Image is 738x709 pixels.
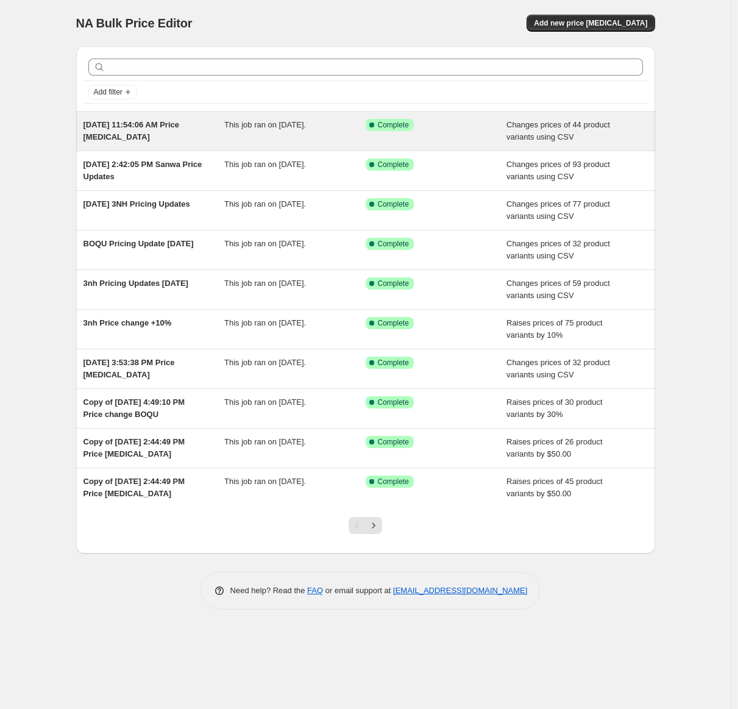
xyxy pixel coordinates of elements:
[323,586,393,595] span: or email support at
[506,318,603,340] span: Raises prices of 75 product variants by 10%
[224,279,306,288] span: This job ran on [DATE].
[506,279,610,300] span: Changes prices of 59 product variants using CSV
[224,358,306,367] span: This job ran on [DATE].
[506,397,603,419] span: Raises prices of 30 product variants by 30%
[506,120,610,141] span: Changes prices of 44 product variants using CSV
[76,16,193,30] span: NA Bulk Price Editor
[94,87,122,97] span: Add filter
[224,318,306,327] span: This job ran on [DATE].
[230,586,308,595] span: Need help? Read the
[378,279,409,288] span: Complete
[393,586,527,595] a: [EMAIL_ADDRESS][DOMAIN_NAME]
[224,397,306,407] span: This job ran on [DATE].
[378,199,409,209] span: Complete
[83,239,194,248] span: BOQU Pricing Update [DATE]
[378,160,409,169] span: Complete
[527,15,655,32] button: Add new price [MEDICAL_DATA]
[378,477,409,486] span: Complete
[83,437,185,458] span: Copy of [DATE] 2:44:49 PM Price [MEDICAL_DATA]
[378,397,409,407] span: Complete
[224,120,306,129] span: This job ran on [DATE].
[506,358,610,379] span: Changes prices of 32 product variants using CSV
[224,199,306,208] span: This job ran on [DATE].
[224,437,306,446] span: This job ran on [DATE].
[506,239,610,260] span: Changes prices of 32 product variants using CSV
[378,120,409,130] span: Complete
[506,437,603,458] span: Raises prices of 26 product variants by $50.00
[307,586,323,595] a: FAQ
[365,517,382,534] button: Next
[378,239,409,249] span: Complete
[378,437,409,447] span: Complete
[224,477,306,486] span: This job ran on [DATE].
[224,160,306,169] span: This job ran on [DATE].
[378,358,409,368] span: Complete
[534,18,647,28] span: Add new price [MEDICAL_DATA]
[83,279,188,288] span: 3nh Pricing Updates [DATE]
[83,120,180,141] span: [DATE] 11:54:06 AM Price [MEDICAL_DATA]
[83,318,172,327] span: 3nh Price change +10%
[88,85,137,99] button: Add filter
[224,239,306,248] span: This job ran on [DATE].
[506,199,610,221] span: Changes prices of 77 product variants using CSV
[83,160,202,181] span: [DATE] 2:42:05 PM Sanwa Price Updates
[83,397,185,419] span: Copy of [DATE] 4:49:10 PM Price change BOQU
[83,199,190,208] span: [DATE] 3NH Pricing Updates
[506,160,610,181] span: Changes prices of 93 product variants using CSV
[378,318,409,328] span: Complete
[349,517,382,534] nav: Pagination
[83,477,185,498] span: Copy of [DATE] 2:44:49 PM Price [MEDICAL_DATA]
[506,477,603,498] span: Raises prices of 45 product variants by $50.00
[83,358,175,379] span: [DATE] 3:53:38 PM Price [MEDICAL_DATA]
